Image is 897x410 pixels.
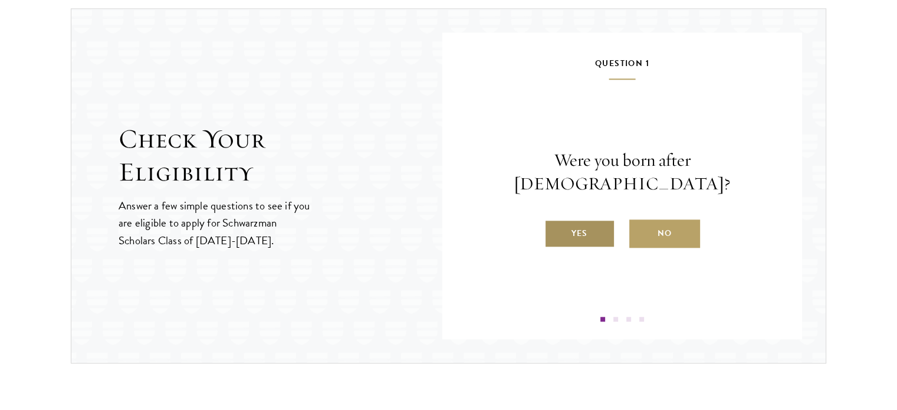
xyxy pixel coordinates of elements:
h2: Check Your Eligibility [119,123,442,189]
h5: Question 1 [478,56,767,80]
label: Yes [544,219,615,248]
label: No [629,219,700,248]
p: Were you born after [DEMOGRAPHIC_DATA]? [478,149,767,196]
p: Answer a few simple questions to see if you are eligible to apply for Schwarzman Scholars Class o... [119,197,311,248]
